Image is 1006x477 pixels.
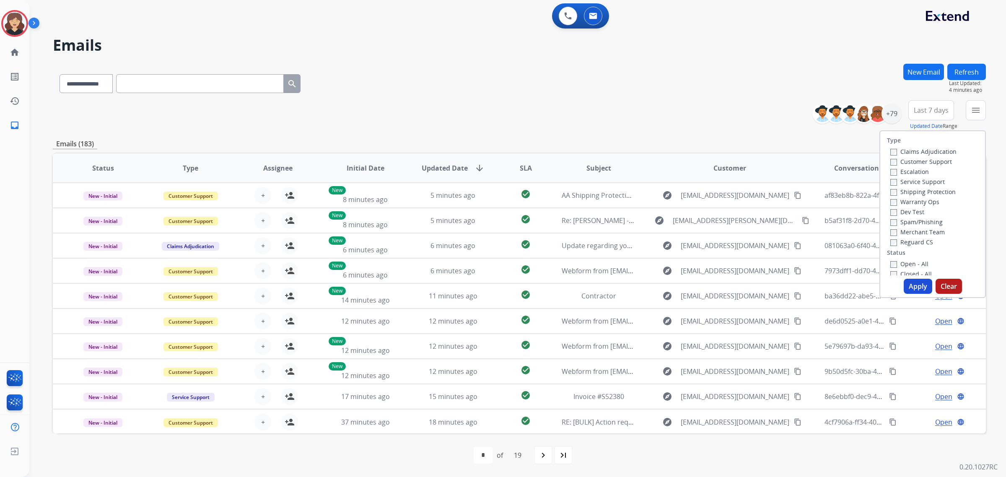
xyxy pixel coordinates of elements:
span: 6 minutes ago [430,266,475,275]
span: 15 minutes ago [429,392,477,401]
mat-icon: check_circle [521,315,531,325]
span: 4 minutes ago [949,87,986,93]
label: Dev Test [890,208,924,216]
mat-icon: explore [662,190,672,200]
span: SLA [520,163,532,173]
p: New [329,337,346,345]
mat-icon: person_add [285,291,295,301]
span: af83eb8b-822a-4f46-be2a-cac757ca33e6 [825,191,950,200]
mat-icon: check_circle [521,189,531,199]
span: 12 minutes ago [341,316,390,326]
span: 8e6ebbf0-dec9-45e9-a329-2076de56fab4 [825,392,952,401]
span: Initial Date [347,163,384,173]
label: Status [887,249,905,257]
input: Spam/Phishing [890,219,897,226]
span: 17 minutes ago [341,392,390,401]
span: + [261,190,265,200]
input: Service Support [890,179,897,186]
span: [EMAIL_ADDRESS][DOMAIN_NAME] [681,391,789,402]
button: Refresh [947,64,986,80]
p: Emails (183) [53,139,97,149]
button: + [254,313,271,329]
input: Open - All [890,261,897,268]
mat-icon: content_copy [794,192,801,199]
input: Merchant Team [890,229,897,236]
input: Dev Test [890,209,897,216]
button: Last 7 days [908,100,954,120]
span: 8 minutes ago [343,195,388,204]
button: + [254,262,271,279]
span: Open [935,316,952,326]
span: [EMAIL_ADDRESS][DOMAIN_NAME] [681,266,789,276]
button: Clear [936,279,962,294]
mat-icon: content_copy [889,342,897,350]
input: Closed - All [890,271,897,278]
p: 0.20.1027RC [959,462,998,472]
span: New - Initial [83,292,122,301]
mat-icon: content_copy [802,217,809,224]
mat-icon: history [10,96,20,106]
button: + [254,414,271,430]
span: Customer Support [163,292,218,301]
mat-icon: language [957,342,965,350]
mat-icon: content_copy [889,317,897,325]
mat-icon: content_copy [794,317,801,325]
mat-icon: language [957,393,965,400]
mat-icon: language [957,418,965,426]
span: Status [92,163,114,173]
mat-icon: content_copy [889,418,897,426]
mat-icon: content_copy [794,342,801,350]
button: + [254,237,271,254]
img: avatar [3,12,26,35]
p: New [329,236,346,245]
span: + [261,417,265,427]
mat-icon: content_copy [794,393,801,400]
mat-icon: menu [971,105,981,115]
button: + [254,388,271,405]
span: + [261,266,265,276]
span: [EMAIL_ADDRESS][DOMAIN_NAME] [681,241,789,251]
label: Warranty Ops [890,198,939,206]
span: Webform from [EMAIL_ADDRESS][DOMAIN_NAME] on [DATE] [562,367,752,376]
span: ba36dd22-abe5-4b33-92a8-f983c4b1e3e3 [825,291,954,301]
span: Open [935,417,952,427]
label: Open - All [890,260,928,268]
span: Updated Date [422,163,468,173]
button: + [254,363,271,380]
span: 8 minutes ago [343,220,388,229]
span: Type [183,163,198,173]
span: Customer Support [163,368,218,376]
span: + [261,291,265,301]
span: Customer Support [163,317,218,326]
mat-icon: language [957,317,965,325]
span: [EMAIL_ADDRESS][DOMAIN_NAME] [681,291,789,301]
span: 12 minutes ago [429,316,477,326]
span: Open [935,366,952,376]
div: +79 [882,104,902,124]
mat-icon: explore [662,266,672,276]
span: [EMAIL_ADDRESS][PERSON_NAME][DOMAIN_NAME] [673,215,797,226]
span: Last 7 days [914,109,949,112]
mat-icon: person_add [285,341,295,351]
span: 37 minutes ago [341,417,390,427]
span: 6 minutes ago [430,241,475,250]
mat-icon: explore [662,291,672,301]
span: Open [935,341,952,351]
span: 12 minutes ago [341,371,390,380]
mat-icon: check_circle [521,214,531,224]
mat-icon: explore [662,316,672,326]
label: Service Support [890,178,945,186]
mat-icon: check_circle [521,264,531,275]
button: + [254,338,271,355]
input: Warranty Ops [890,199,897,206]
input: Claims Adjudication [890,149,897,156]
button: + [254,212,271,229]
span: Webform from [EMAIL_ADDRESS][DOMAIN_NAME] on [DATE] [562,266,752,275]
mat-icon: explore [662,341,672,351]
mat-icon: person_add [285,391,295,402]
span: 12 minutes ago [429,342,477,351]
span: 6 minutes ago [343,270,388,280]
span: [EMAIL_ADDRESS][DOMAIN_NAME] [681,366,789,376]
span: Update regarding your fulfillment method for Service Order: 570a3ef2-389b-4735-b916-001e4e35422c [562,241,882,250]
label: Customer Support [890,158,952,166]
